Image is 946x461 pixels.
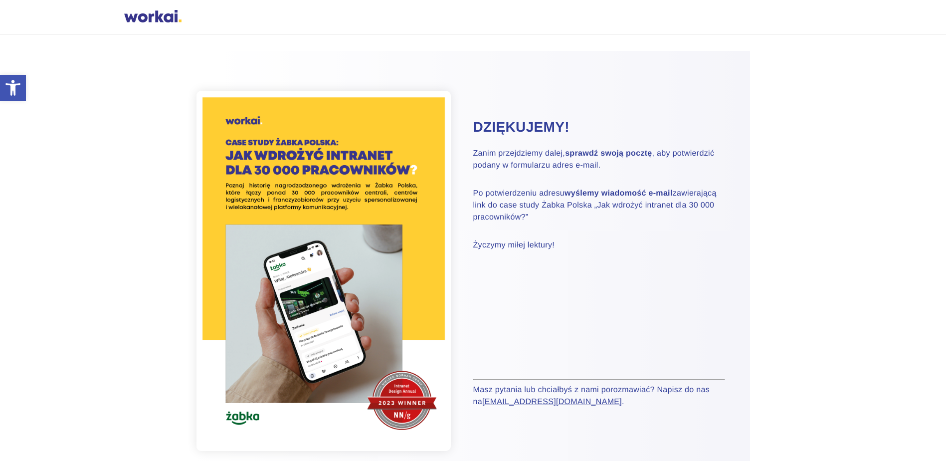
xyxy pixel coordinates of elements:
[482,398,622,406] a: [EMAIL_ADDRESS][DOMAIN_NAME]
[473,118,725,137] h2: Dziękujemy!
[473,188,725,224] p: Po potwierdzeniu adresu zawierającą link do case study Żabka Polska „Jak wdrożyć intranet dla 30 ...
[565,189,673,198] strong: wyślemy wiadomość e-mail
[473,148,725,172] p: Zanim przejdziemy dalej, , aby potwierdzić podany w formularzu adres e-mail.
[473,384,725,408] p: Masz pytania lub chciałbyś z nami porozmawiać? Napisz do nas na .
[473,239,725,251] p: Życzymy miłej lektury!
[565,149,652,158] strong: sprawdź swoją pocztę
